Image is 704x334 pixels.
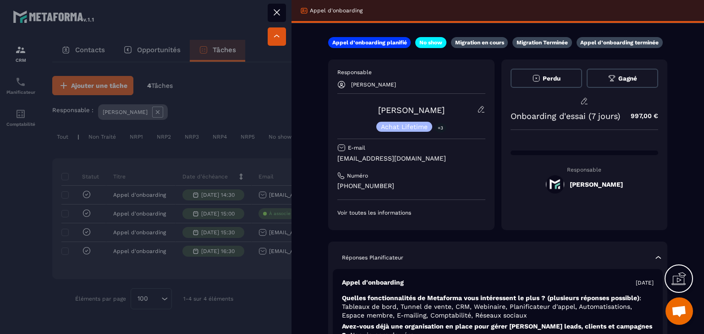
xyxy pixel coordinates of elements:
p: Achat Lifetime [381,124,428,130]
a: [PERSON_NAME] [378,105,445,115]
p: Appel d’onboarding planifié [332,39,407,46]
p: Migration en cours [455,39,504,46]
span: : Tableaux de bord, Tunnel de vente, CRM, Webinaire, Planificateur d'appel, Automatisations, Espa... [342,294,641,319]
p: 997,00 € [621,107,658,125]
p: Responsable [511,167,659,173]
p: Numéro [347,172,368,179]
p: [PERSON_NAME] [351,81,396,88]
p: Migration Terminée [517,39,568,46]
h5: [PERSON_NAME] [570,181,623,188]
p: Réponses Planificateur [342,254,403,261]
p: Voir toutes les informations [337,209,485,216]
div: Ouvrir le chat [665,297,693,325]
span: Perdu [543,75,561,82]
p: Responsable [337,69,485,76]
span: Gagné [618,75,637,82]
p: Quelles fonctionnalités de Metaforma vous intéressent le plus ? (plusieurs réponses possible) [342,294,654,320]
p: [DATE] [636,279,654,286]
button: Perdu [511,69,582,88]
p: Onboarding d'essai (7 jours) [511,111,620,121]
p: Appel d’onboarding terminée [580,39,659,46]
p: Appel d'onboarding [310,7,363,14]
button: Gagné [587,69,658,88]
p: Appel d'onboarding [342,278,404,287]
p: E-mail [348,144,365,151]
p: [EMAIL_ADDRESS][DOMAIN_NAME] [337,154,485,163]
p: +3 [434,123,446,133]
p: No show [419,39,442,46]
p: [PHONE_NUMBER] [337,182,485,190]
